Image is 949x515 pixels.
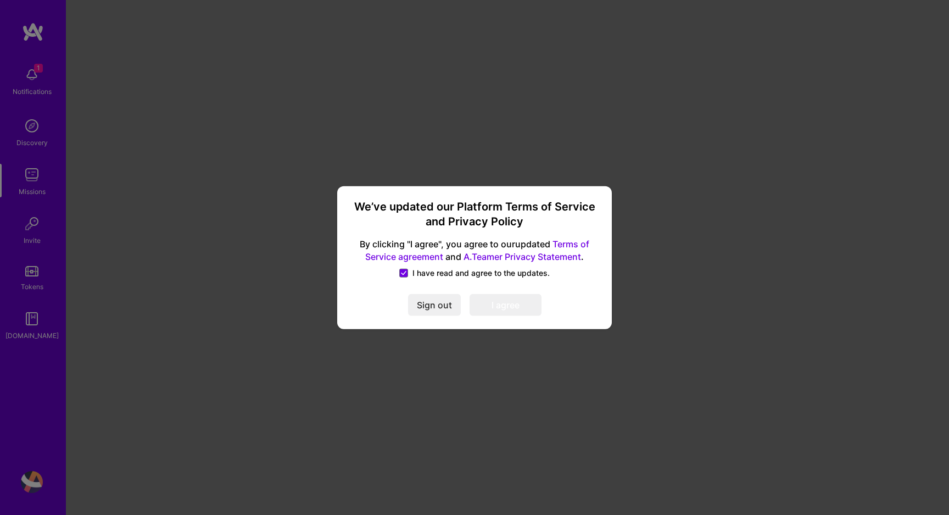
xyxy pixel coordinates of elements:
a: A.Teamer Privacy Statement [464,251,581,262]
span: By clicking "I agree", you agree to our updated and . [350,238,599,263]
button: Sign out [408,294,461,316]
button: I agree [470,294,542,316]
a: Terms of Service agreement [365,239,589,262]
span: I have read and agree to the updates. [412,268,550,279]
h3: We’ve updated our Platform Terms of Service and Privacy Policy [350,199,599,229]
